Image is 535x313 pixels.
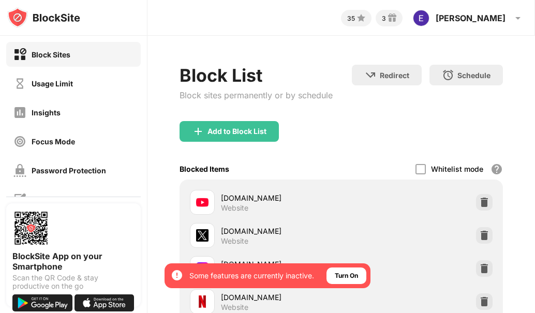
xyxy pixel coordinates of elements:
[12,274,135,290] div: Scan the QR Code & stay productive on the go
[75,294,135,311] img: download-on-the-app-store.svg
[12,251,135,272] div: BlockSite App on your Smartphone
[180,165,229,173] div: Blocked Items
[32,195,100,204] div: Custom Block Page
[32,79,73,88] div: Usage Limit
[221,259,341,270] div: [DOMAIN_NAME]
[431,165,483,173] div: Whitelist mode
[189,271,314,281] div: Some features are currently inactive.
[196,295,209,308] img: favicons
[32,108,61,117] div: Insights
[221,226,341,236] div: [DOMAIN_NAME]
[355,12,367,24] img: points-small.svg
[180,65,333,86] div: Block List
[382,14,386,22] div: 3
[386,12,398,24] img: reward-small.svg
[347,14,355,22] div: 35
[7,7,80,28] img: logo-blocksite.svg
[196,262,209,275] img: favicons
[13,106,26,119] img: insights-off.svg
[335,271,358,281] div: Turn On
[221,192,341,203] div: [DOMAIN_NAME]
[12,294,72,311] img: get-it-on-google-play.svg
[221,236,248,246] div: Website
[32,50,70,59] div: Block Sites
[221,292,341,303] div: [DOMAIN_NAME]
[13,164,26,177] img: password-protection-off.svg
[32,137,75,146] div: Focus Mode
[13,77,26,90] img: time-usage-off.svg
[12,210,50,247] img: options-page-qr-code.png
[457,71,491,80] div: Schedule
[413,10,429,26] img: ACg8ocJvkT_mljMxqsZ57clycvRfzu07p1nz4lcHJs-6-4LosENPIg=s96-c
[221,203,248,213] div: Website
[207,127,266,136] div: Add to Block List
[196,229,209,242] img: favicons
[13,193,26,206] img: customize-block-page-off.svg
[13,48,26,61] img: block-on.svg
[221,303,248,312] div: Website
[436,13,506,23] div: [PERSON_NAME]
[196,196,209,208] img: favicons
[13,135,26,148] img: focus-off.svg
[180,90,333,100] div: Block sites permanently or by schedule
[380,71,409,80] div: Redirect
[171,269,183,281] img: error-circle-white.svg
[32,166,106,175] div: Password Protection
